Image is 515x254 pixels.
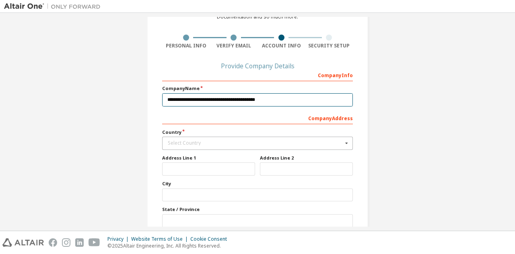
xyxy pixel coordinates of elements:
div: Personal Info [162,43,210,49]
div: Privacy [107,236,131,242]
div: Website Terms of Use [131,236,190,242]
label: Address Line 1 [162,155,255,161]
div: Provide Company Details [162,63,353,68]
p: © 2025 Altair Engineering, Inc. All Rights Reserved. [107,242,232,249]
img: instagram.svg [62,238,70,247]
img: linkedin.svg [75,238,84,247]
div: Company Address [162,111,353,124]
div: Company Info [162,68,353,81]
img: altair_logo.svg [2,238,44,247]
img: youtube.svg [89,238,100,247]
img: facebook.svg [49,238,57,247]
label: State / Province [162,206,353,213]
div: Select Country [168,141,343,145]
div: Verify Email [210,43,258,49]
div: Cookie Consent [190,236,232,242]
label: Company Name [162,85,353,92]
div: Account Info [257,43,305,49]
img: Altair One [4,2,105,10]
div: Security Setup [305,43,353,49]
label: City [162,180,353,187]
label: Country [162,129,353,135]
label: Address Line 2 [260,155,353,161]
